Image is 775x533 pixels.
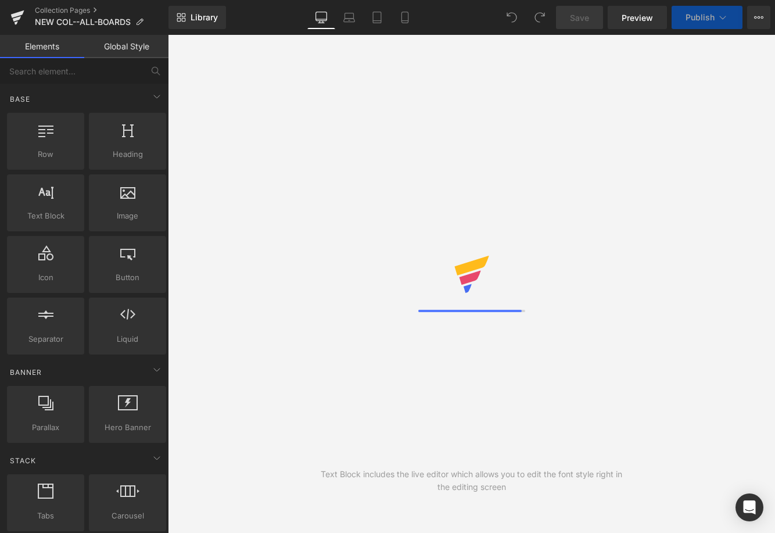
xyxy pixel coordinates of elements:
[191,12,218,23] span: Library
[622,12,653,24] span: Preview
[10,210,81,222] span: Text Block
[10,333,81,345] span: Separator
[363,6,391,29] a: Tablet
[92,271,163,284] span: Button
[335,6,363,29] a: Laptop
[92,333,163,345] span: Liquid
[84,35,168,58] a: Global Style
[92,421,163,434] span: Hero Banner
[686,13,715,22] span: Publish
[735,493,763,521] div: Open Intercom Messenger
[672,6,742,29] button: Publish
[9,455,37,466] span: Stack
[10,148,81,160] span: Row
[9,94,31,105] span: Base
[35,17,131,27] span: NEW COL--ALL-BOARDS
[35,6,168,15] a: Collection Pages
[320,468,623,493] div: Text Block includes the live editor which allows you to edit the font style right in the editing ...
[528,6,551,29] button: Redo
[10,271,81,284] span: Icon
[608,6,667,29] a: Preview
[747,6,770,29] button: More
[92,510,163,522] span: Carousel
[500,6,523,29] button: Undo
[307,6,335,29] a: Desktop
[10,510,81,522] span: Tabs
[391,6,419,29] a: Mobile
[9,367,43,378] span: Banner
[570,12,589,24] span: Save
[10,421,81,434] span: Parallax
[92,148,163,160] span: Heading
[92,210,163,222] span: Image
[168,6,226,29] a: New Library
